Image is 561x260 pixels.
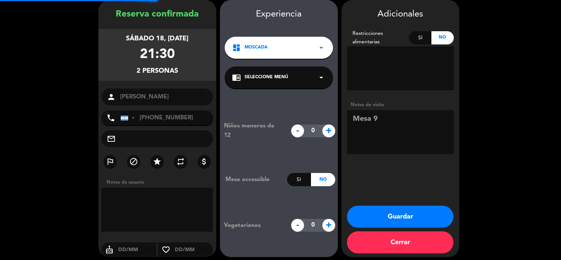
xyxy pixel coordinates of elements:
[137,66,178,76] div: 2 personas
[347,7,454,22] div: Adicionales
[322,219,335,232] span: +
[220,175,287,184] div: Mesa accessible
[347,29,409,46] div: Restricciones alimentarias
[129,157,138,166] i: block
[117,245,157,254] input: DD/MM
[245,44,268,51] span: Moscada
[140,44,175,66] div: 21:30
[317,73,326,82] i: arrow_drop_down
[101,245,117,254] i: cake
[153,157,162,166] i: star
[317,43,326,52] i: arrow_drop_down
[98,7,216,22] div: Reserva confirmada
[232,73,241,82] i: chrome_reader_mode
[218,121,287,140] div: Niños menores de 12
[158,245,174,254] i: favorite_border
[176,157,185,166] i: repeat
[245,74,288,81] span: Seleccione Menú
[174,245,213,254] input: DD/MM
[218,221,287,230] div: Vegetarianos
[107,134,116,143] i: mail_outline
[347,206,453,228] button: Guardar
[220,7,338,22] div: Experiencia
[431,31,454,44] div: No
[106,113,115,122] i: phone
[126,33,188,44] div: sábado 18, [DATE]
[200,157,209,166] i: attach_money
[311,173,335,186] div: No
[347,101,454,109] div: Notas de visita
[287,173,311,186] div: Si
[121,111,138,125] div: Argentina: +54
[103,178,216,186] div: Notas de usuario
[347,231,453,253] button: Cerrar
[106,157,115,166] i: outlined_flag
[232,43,241,52] i: dashboard
[107,93,116,101] i: person
[322,124,335,137] span: +
[291,124,304,137] span: -
[409,31,431,44] div: Si
[291,219,304,232] span: -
